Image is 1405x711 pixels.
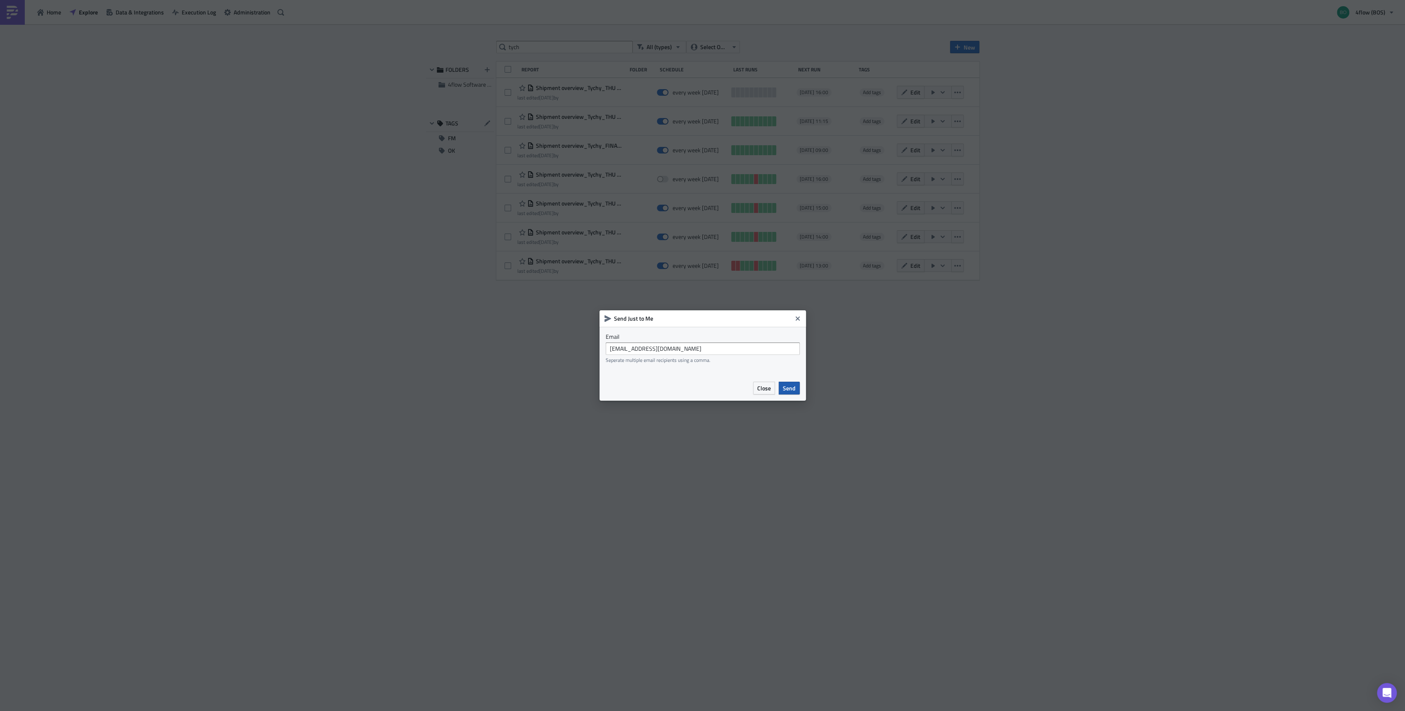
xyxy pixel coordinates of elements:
[1377,683,1397,703] div: Open Intercom Messenger
[779,382,800,394] button: Send
[753,382,775,394] button: Close
[791,312,804,325] button: Close
[783,384,796,392] span: Send
[614,315,791,322] h6: Send Just to Me
[606,357,800,363] div: Seperate multiple email recipients using a comma.
[606,333,800,340] label: Email
[757,384,771,392] span: Close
